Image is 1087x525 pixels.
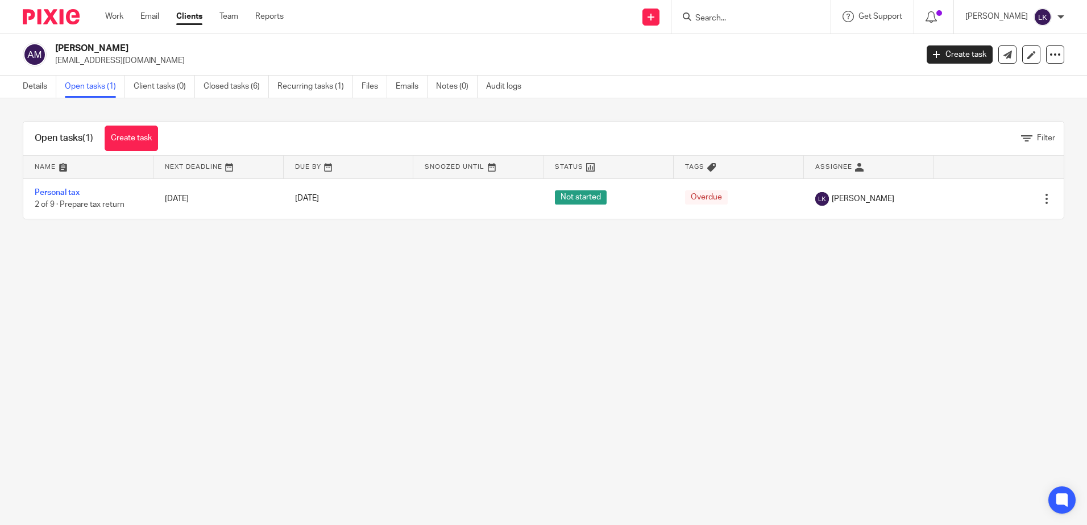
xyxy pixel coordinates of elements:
img: svg%3E [1034,8,1052,26]
a: Reports [255,11,284,22]
h2: [PERSON_NAME] [55,43,739,55]
span: [DATE] [295,195,319,203]
a: Create task [927,45,993,64]
p: [PERSON_NAME] [965,11,1028,22]
a: Clients [176,11,202,22]
a: Client tasks (0) [134,76,195,98]
td: [DATE] [153,178,284,219]
a: Files [362,76,387,98]
a: Open tasks (1) [65,76,125,98]
span: Overdue [685,190,728,205]
img: Pixie [23,9,80,24]
a: Work [105,11,123,22]
a: Details [23,76,56,98]
span: (1) [82,134,93,143]
span: Get Support [858,13,902,20]
span: [PERSON_NAME] [832,193,894,205]
img: svg%3E [815,192,829,206]
a: Emails [396,76,428,98]
a: Recurring tasks (1) [277,76,353,98]
span: 2 of 9 · Prepare tax return [35,201,125,209]
a: Create task [105,126,158,151]
h1: Open tasks [35,132,93,144]
a: Personal tax [35,189,80,197]
span: Snoozed Until [425,164,484,170]
a: Closed tasks (6) [204,76,269,98]
a: Notes (0) [436,76,478,98]
img: svg%3E [23,43,47,66]
a: Team [219,11,238,22]
a: Audit logs [486,76,530,98]
span: Status [555,164,583,170]
span: Filter [1037,134,1055,142]
span: Tags [685,164,704,170]
span: Not started [555,190,607,205]
a: Email [140,11,159,22]
p: [EMAIL_ADDRESS][DOMAIN_NAME] [55,55,910,66]
input: Search [694,14,796,24]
